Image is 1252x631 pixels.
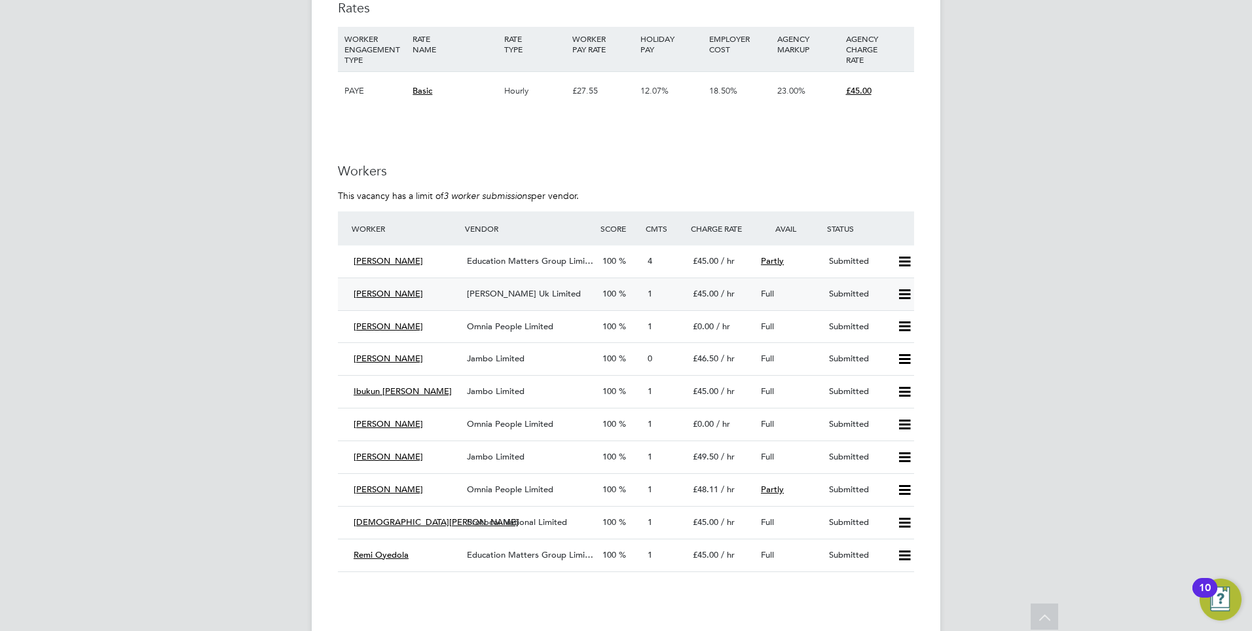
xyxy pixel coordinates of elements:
[354,255,423,266] span: [PERSON_NAME]
[354,516,519,528] span: [DEMOGRAPHIC_DATA][PERSON_NAME]
[761,516,774,528] span: Full
[467,321,553,332] span: Omnia People Limited
[824,512,892,533] div: Submitted
[693,549,718,560] span: £45.00
[721,549,735,560] span: / hr
[569,27,637,61] div: WORKER PAY RATE
[716,321,730,332] span: / hr
[462,217,597,240] div: Vendor
[824,316,892,338] div: Submitted
[761,418,774,429] span: Full
[693,484,718,495] span: £48.11
[338,190,914,202] p: This vacancy has a limit of per vendor.
[761,321,774,332] span: Full
[602,451,616,462] span: 100
[648,418,652,429] span: 1
[693,321,714,332] span: £0.00
[1199,588,1211,605] div: 10
[761,484,784,495] span: Partly
[756,217,824,240] div: Avail
[467,516,567,528] span: Protocol National Limited
[761,255,784,266] span: Partly
[648,484,652,495] span: 1
[640,85,669,96] span: 12.07%
[602,516,616,528] span: 100
[338,162,914,179] h3: Workers
[693,516,718,528] span: £45.00
[501,72,569,110] div: Hourly
[1200,579,1242,621] button: Open Resource Center, 10 new notifications
[354,353,423,364] span: [PERSON_NAME]
[467,484,553,495] span: Omnia People Limited
[467,549,593,560] span: Education Matters Group Limi…
[648,386,652,397] span: 1
[721,255,735,266] span: / hr
[341,27,409,71] div: WORKER ENGAGEMENT TYPE
[637,27,705,61] div: HOLIDAY PAY
[824,545,892,566] div: Submitted
[761,549,774,560] span: Full
[602,549,616,560] span: 100
[824,381,892,403] div: Submitted
[569,72,637,110] div: £27.55
[716,418,730,429] span: / hr
[597,217,642,240] div: Score
[341,72,409,110] div: PAYE
[721,484,735,495] span: / hr
[467,288,581,299] span: [PERSON_NAME] Uk Limited
[648,516,652,528] span: 1
[843,27,911,71] div: AGENCY CHARGE RATE
[824,446,892,468] div: Submitted
[761,451,774,462] span: Full
[413,85,432,96] span: Basic
[721,288,735,299] span: / hr
[648,255,652,266] span: 4
[824,283,892,305] div: Submitted
[706,27,774,61] div: EMPLOYER COST
[774,27,842,61] div: AGENCY MARKUP
[824,479,892,501] div: Submitted
[354,549,409,560] span: Remi Oyedola
[602,353,616,364] span: 100
[648,353,652,364] span: 0
[846,85,872,96] span: £45.00
[693,288,718,299] span: £45.00
[648,549,652,560] span: 1
[777,85,805,96] span: 23.00%
[721,353,735,364] span: / hr
[467,255,593,266] span: Education Matters Group Limi…
[824,348,892,370] div: Submitted
[602,321,616,332] span: 100
[721,516,735,528] span: / hr
[642,217,688,240] div: Cmts
[354,418,423,429] span: [PERSON_NAME]
[721,386,735,397] span: / hr
[354,321,423,332] span: [PERSON_NAME]
[354,288,423,299] span: [PERSON_NAME]
[693,353,718,364] span: £46.50
[354,451,423,462] span: [PERSON_NAME]
[602,418,616,429] span: 100
[761,386,774,397] span: Full
[693,451,718,462] span: £49.50
[467,353,525,364] span: Jambo Limited
[824,251,892,272] div: Submitted
[602,288,616,299] span: 100
[709,85,737,96] span: 18.50%
[693,386,718,397] span: £45.00
[761,353,774,364] span: Full
[354,484,423,495] span: [PERSON_NAME]
[693,418,714,429] span: £0.00
[688,217,756,240] div: Charge Rate
[409,27,500,61] div: RATE NAME
[354,386,452,397] span: Ibukun [PERSON_NAME]
[824,414,892,435] div: Submitted
[467,418,553,429] span: Omnia People Limited
[602,484,616,495] span: 100
[443,190,531,202] em: 3 worker submissions
[721,451,735,462] span: / hr
[602,386,616,397] span: 100
[348,217,462,240] div: Worker
[648,321,652,332] span: 1
[602,255,616,266] span: 100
